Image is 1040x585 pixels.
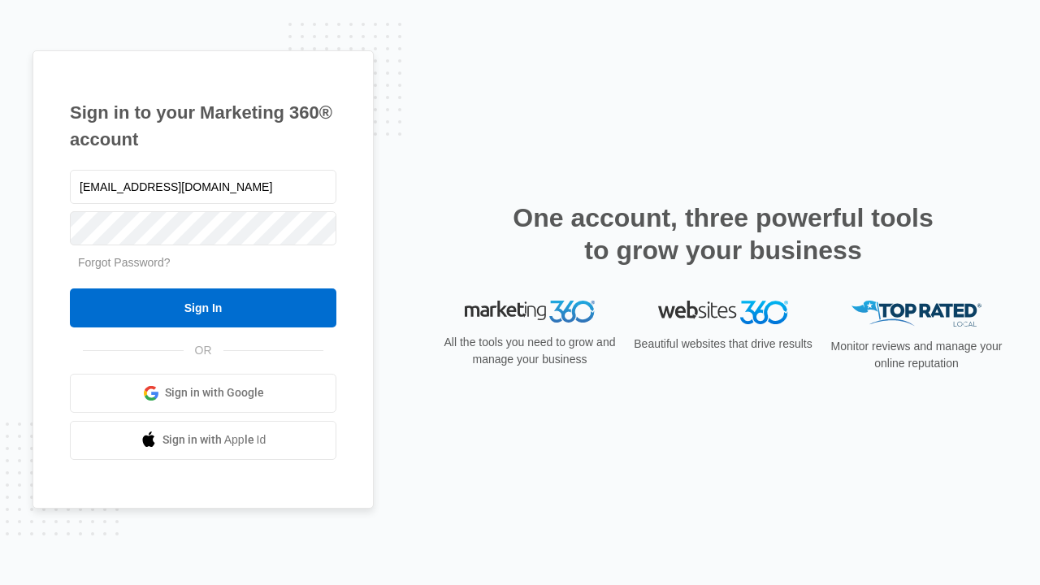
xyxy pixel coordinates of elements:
[465,301,595,323] img: Marketing 360
[165,384,264,401] span: Sign in with Google
[78,256,171,269] a: Forgot Password?
[70,374,336,413] a: Sign in with Google
[70,99,336,153] h1: Sign in to your Marketing 360® account
[184,342,223,359] span: OR
[508,201,938,266] h2: One account, three powerful tools to grow your business
[658,301,788,324] img: Websites 360
[70,170,336,204] input: Email
[70,421,336,460] a: Sign in with Apple Id
[70,288,336,327] input: Sign In
[851,301,981,327] img: Top Rated Local
[632,336,814,353] p: Beautiful websites that drive results
[825,338,1007,372] p: Monitor reviews and manage your online reputation
[162,431,266,448] span: Sign in with Apple Id
[439,334,621,368] p: All the tools you need to grow and manage your business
